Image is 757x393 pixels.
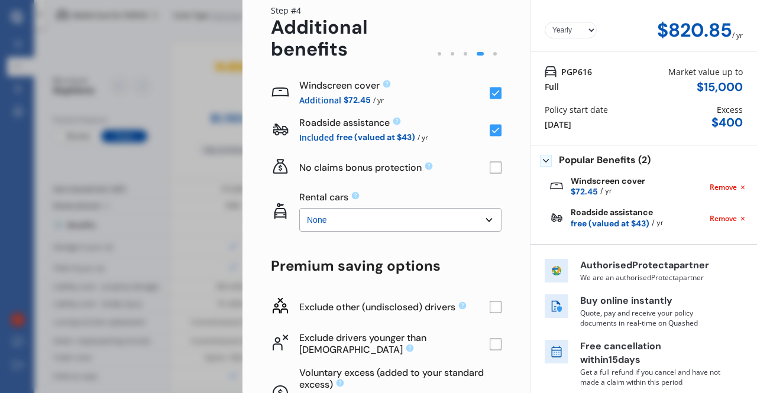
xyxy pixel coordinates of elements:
div: Policy start date [545,103,608,116]
span: $72.45 [571,186,598,198]
div: $820.85 [657,20,732,41]
span: PGP616 [561,66,592,78]
div: Windscreen cover [299,79,490,92]
div: Roadside assistance [299,116,490,129]
div: Voluntary excess (added to your standard excess) [299,368,502,391]
div: Premium saving options [271,258,502,274]
img: free cancel icon [545,340,568,363]
div: / yr [732,20,743,41]
p: Buy online instantly [580,294,722,308]
div: Exclude other (undisclosed) drivers [299,301,490,313]
div: Step # 4 [271,4,433,17]
p: Get a full refund if you cancel and have not made a claim within this period [580,367,722,387]
div: [DATE] [545,118,571,131]
span: / yr [600,186,612,198]
div: No claims bonus protection [299,161,490,174]
span: Additional [299,93,341,107]
div: Full [545,80,559,93]
img: insurer icon [545,259,568,282]
span: Remove [710,213,737,224]
div: $ 15,000 [697,80,743,94]
p: Authorised Protecta partner [580,259,722,272]
span: $72.45 [344,93,371,107]
div: Exclude drivers younger than [DEMOGRAPHIC_DATA] [299,333,490,356]
div: Additional benefits [271,17,433,60]
span: free (valued at $43) [571,217,649,230]
span: Popular Benefits (2) [559,155,651,167]
div: Roadside assistance [571,207,663,229]
span: / yr [418,131,428,144]
span: Included [299,131,334,144]
p: We are an authorised Protecta partner [580,272,722,282]
div: Rental cars [299,191,502,203]
img: buy online icon [545,294,568,318]
p: Free cancellation within 15 days [580,340,722,367]
div: Market value up to [668,66,743,78]
div: Windscreen cover [571,176,645,198]
span: / yr [373,93,384,107]
span: free (valued at $43) [337,131,415,144]
span: / yr [652,217,663,230]
span: Remove [710,182,737,193]
div: Excess [717,103,743,116]
p: Quote, pay and receive your policy documents in real-time on Quashed [580,308,722,328]
div: $ 400 [711,116,743,129]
